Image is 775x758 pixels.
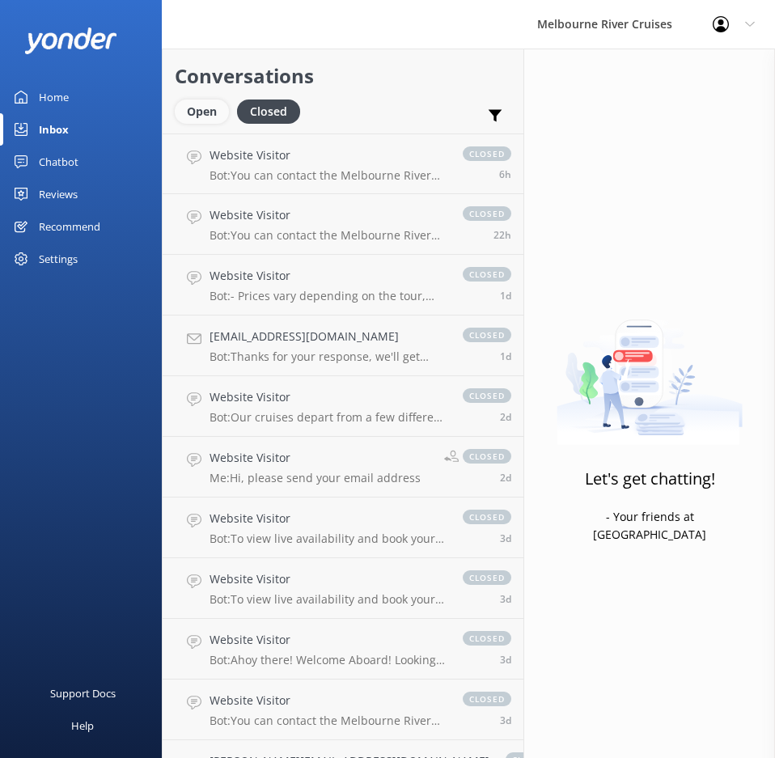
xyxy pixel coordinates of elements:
[463,328,511,342] span: closed
[210,146,447,164] h4: Website Visitor
[500,471,511,485] span: Sep 10 2025 10:00am (UTC +10:00) Australia/Sydney
[210,631,447,649] h4: Website Visitor
[500,410,511,424] span: Sep 10 2025 02:30pm (UTC +10:00) Australia/Sydney
[493,228,511,242] span: Sep 11 2025 05:44pm (UTC +10:00) Australia/Sydney
[210,692,447,709] h4: Website Visitor
[463,388,511,403] span: closed
[175,100,229,124] div: Open
[210,328,447,345] h4: [EMAIL_ADDRESS][DOMAIN_NAME]
[163,315,523,376] a: [EMAIL_ADDRESS][DOMAIN_NAME]Bot:Thanks for your response, we'll get back to you as soon as we can...
[163,437,523,498] a: Website VisitorMe:Hi, please send your email addressclosed2d
[585,466,715,492] h3: Let's get chatting!
[39,178,78,210] div: Reviews
[71,709,94,742] div: Help
[500,714,511,727] span: Sep 09 2025 12:57pm (UTC +10:00) Australia/Sydney
[39,243,78,275] div: Settings
[463,267,511,282] span: closed
[24,28,117,54] img: yonder-white-logo.png
[175,102,237,120] a: Open
[237,100,300,124] div: Closed
[500,653,511,667] span: Sep 09 2025 01:31pm (UTC +10:00) Australia/Sydney
[210,510,447,527] h4: Website Visitor
[210,267,447,285] h4: Website Visitor
[463,449,511,464] span: closed
[557,508,743,544] p: - Your friends at [GEOGRAPHIC_DATA]
[210,206,447,224] h4: Website Visitor
[39,146,78,178] div: Chatbot
[50,677,116,709] div: Support Docs
[163,498,523,558] a: Website VisitorBot:To view live availability and book your Melbourne River Cruise experience, ple...
[210,168,447,183] p: Bot: You can contact the Melbourne River Cruises team by emailing [EMAIL_ADDRESS][DOMAIN_NAME]. V...
[463,692,511,706] span: closed
[463,510,511,524] span: closed
[210,410,447,425] p: Bot: Our cruises depart from a few different locations along [GEOGRAPHIC_DATA] and Federation [GE...
[39,81,69,113] div: Home
[210,349,447,364] p: Bot: Thanks for your response, we'll get back to you as soon as we can during opening hours.
[499,167,511,181] span: Sep 12 2025 10:24am (UTC +10:00) Australia/Sydney
[463,146,511,161] span: closed
[210,289,447,303] p: Bot: - Prices vary depending on the tour, season, group size, and fare type. For the most up-to-d...
[210,449,421,467] h4: Website Visitor
[463,570,511,585] span: closed
[463,206,511,221] span: closed
[210,471,421,485] p: Me: Hi, please send your email address
[163,133,523,194] a: Website VisitorBot:You can contact the Melbourne River Cruises team by emailing [EMAIL_ADDRESS][D...
[39,210,100,243] div: Recommend
[500,531,511,545] span: Sep 09 2025 04:17pm (UTC +10:00) Australia/Sydney
[210,714,447,728] p: Bot: You can contact the Melbourne River Cruises team by emailing [EMAIL_ADDRESS][DOMAIN_NAME]. V...
[210,570,447,588] h4: Website Visitor
[163,680,523,740] a: Website VisitorBot:You can contact the Melbourne River Cruises team by emailing [EMAIL_ADDRESS][D...
[163,376,523,437] a: Website VisitorBot:Our cruises depart from a few different locations along [GEOGRAPHIC_DATA] and ...
[463,631,511,646] span: closed
[210,388,447,406] h4: Website Visitor
[39,113,69,146] div: Inbox
[557,294,743,445] img: artwork of a man stealing a conversation from at giant smartphone
[163,619,523,680] a: Website VisitorBot:Ahoy there! Welcome Aboard! Looking to sail the Yarra in style? Whether you're...
[500,349,511,363] span: Sep 11 2025 08:53am (UTC +10:00) Australia/Sydney
[210,228,447,243] p: Bot: You can contact the Melbourne River Cruises team by emailing [EMAIL_ADDRESS][DOMAIN_NAME]. V...
[163,194,523,255] a: Website VisitorBot:You can contact the Melbourne River Cruises team by emailing [EMAIL_ADDRESS][D...
[210,592,447,607] p: Bot: To view live availability and book your Melbourne River Cruise experience, please visit: [UR...
[175,61,511,91] h2: Conversations
[237,102,308,120] a: Closed
[500,592,511,606] span: Sep 09 2025 02:44pm (UTC +10:00) Australia/Sydney
[163,255,523,315] a: Website VisitorBot:- Prices vary depending on the tour, season, group size, and fare type. For th...
[210,653,447,667] p: Bot: Ahoy there! Welcome Aboard! Looking to sail the Yarra in style? Whether you're chasing sunse...
[210,531,447,546] p: Bot: To view live availability and book your Melbourne River Cruise experience, please visit [URL...
[163,558,523,619] a: Website VisitorBot:To view live availability and book your Melbourne River Cruise experience, ple...
[500,289,511,303] span: Sep 11 2025 01:13pm (UTC +10:00) Australia/Sydney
